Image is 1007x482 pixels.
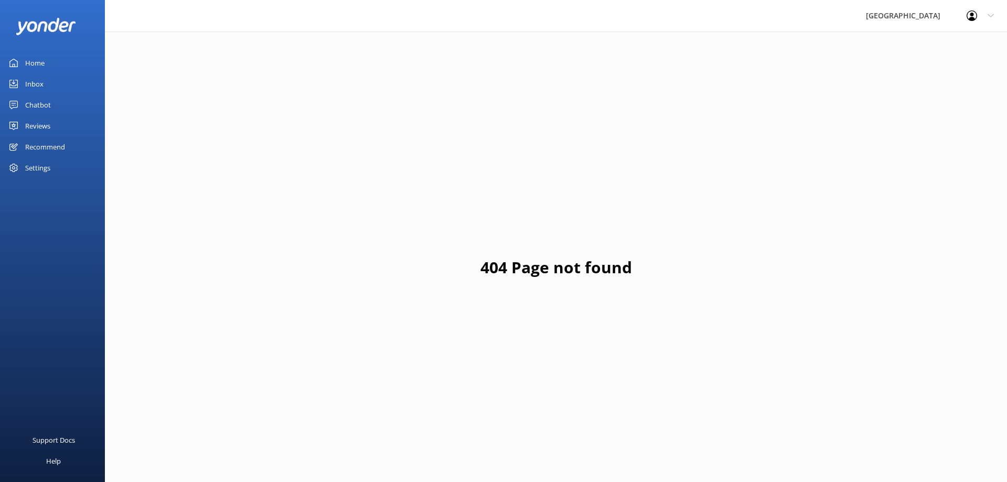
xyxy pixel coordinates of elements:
[33,430,75,451] div: Support Docs
[25,52,45,73] div: Home
[16,18,76,35] img: yonder-white-logo.png
[25,73,44,94] div: Inbox
[46,451,61,472] div: Help
[25,94,51,115] div: Chatbot
[25,115,50,136] div: Reviews
[480,255,632,280] h1: 404 Page not found
[25,157,50,178] div: Settings
[25,136,65,157] div: Recommend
